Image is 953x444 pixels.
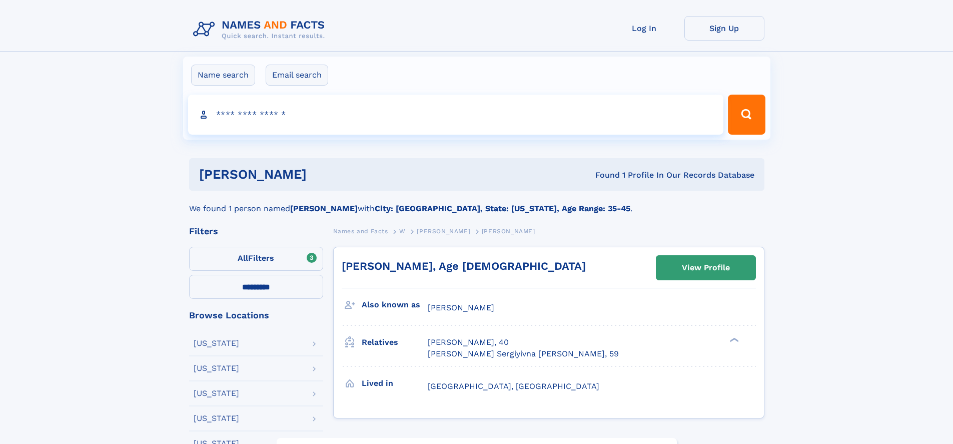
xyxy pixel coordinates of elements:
[189,247,323,271] label: Filters
[451,170,754,181] div: Found 1 Profile In Our Records Database
[342,260,586,272] a: [PERSON_NAME], Age [DEMOGRAPHIC_DATA]
[189,227,323,236] div: Filters
[362,334,428,351] h3: Relatives
[189,16,333,43] img: Logo Names and Facts
[362,296,428,313] h3: Also known as
[188,95,724,135] input: search input
[238,253,248,263] span: All
[656,256,755,280] a: View Profile
[399,225,406,237] a: W
[727,337,739,343] div: ❯
[428,303,494,312] span: [PERSON_NAME]
[684,16,764,41] a: Sign Up
[604,16,684,41] a: Log In
[399,228,406,235] span: W
[189,191,764,215] div: We found 1 person named with .
[290,204,358,213] b: [PERSON_NAME]
[417,228,470,235] span: [PERSON_NAME]
[194,364,239,372] div: [US_STATE]
[191,65,255,86] label: Name search
[728,95,765,135] button: Search Button
[417,225,470,237] a: [PERSON_NAME]
[362,375,428,392] h3: Lived in
[333,225,388,237] a: Names and Facts
[194,339,239,347] div: [US_STATE]
[189,311,323,320] div: Browse Locations
[266,65,328,86] label: Email search
[428,348,619,359] a: [PERSON_NAME] Sergiyivna [PERSON_NAME], 59
[682,256,730,279] div: View Profile
[194,389,239,397] div: [US_STATE]
[194,414,239,422] div: [US_STATE]
[482,228,535,235] span: [PERSON_NAME]
[428,337,509,348] a: [PERSON_NAME], 40
[428,381,599,391] span: [GEOGRAPHIC_DATA], [GEOGRAPHIC_DATA]
[199,168,451,181] h1: [PERSON_NAME]
[375,204,630,213] b: City: [GEOGRAPHIC_DATA], State: [US_STATE], Age Range: 35-45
